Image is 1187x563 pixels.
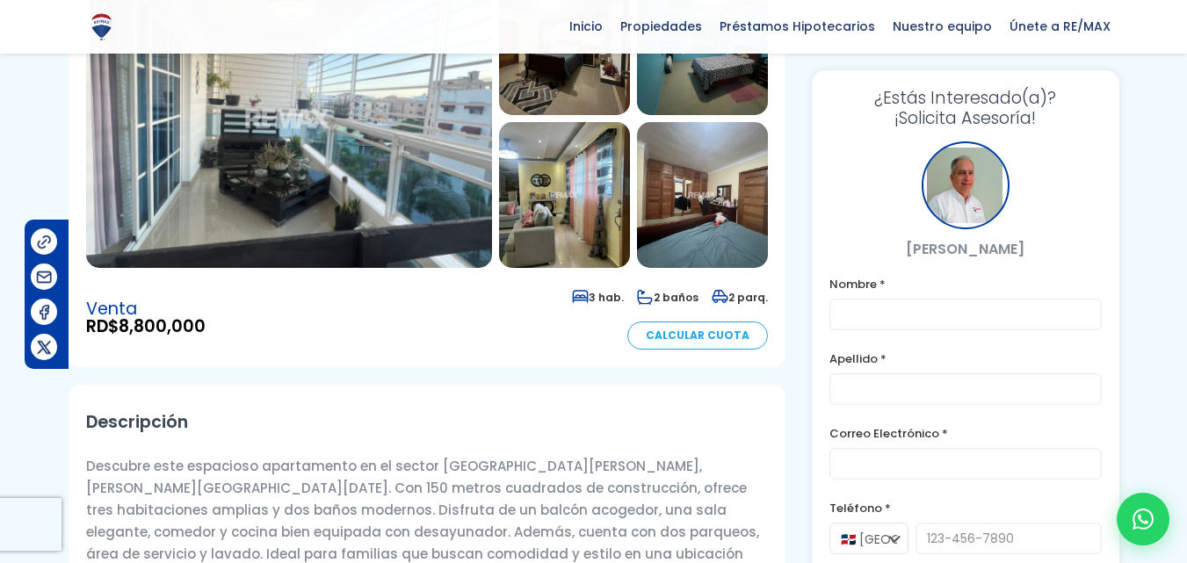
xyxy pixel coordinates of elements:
span: Préstamos Hipotecarios [711,13,884,40]
span: Venta [86,300,206,318]
h2: Descripción [86,402,768,442]
img: Compartir [35,338,54,357]
img: Compartir [35,233,54,251]
label: Teléfono * [829,497,1102,519]
label: Apellido * [829,348,1102,370]
span: RD$ [86,318,206,336]
input: 123-456-7890 [916,523,1102,554]
span: Inicio [561,13,612,40]
img: Logo de REMAX [86,11,117,42]
img: Compartir [35,303,54,321]
span: 2 parq. [712,290,768,305]
img: Apartamento en Isabelita I [637,122,768,268]
span: Propiedades [612,13,711,40]
label: Nombre * [829,273,1102,295]
span: ¿Estás Interesado(a)? [829,88,1102,108]
span: 2 baños [637,290,698,305]
img: Compartir [35,268,54,286]
div: Enrique Perez [922,141,1010,229]
span: Únete a RE/MAX [1001,13,1119,40]
p: [PERSON_NAME] [829,238,1102,260]
span: 8,800,000 [119,314,206,338]
label: Correo Electrónico * [829,422,1102,444]
span: Nuestro equipo [884,13,1001,40]
a: Calcular Cuota [627,321,768,350]
span: 3 hab. [572,290,624,305]
img: Apartamento en Isabelita I [499,122,630,268]
h3: ¡Solicita Asesoría! [829,88,1102,128]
